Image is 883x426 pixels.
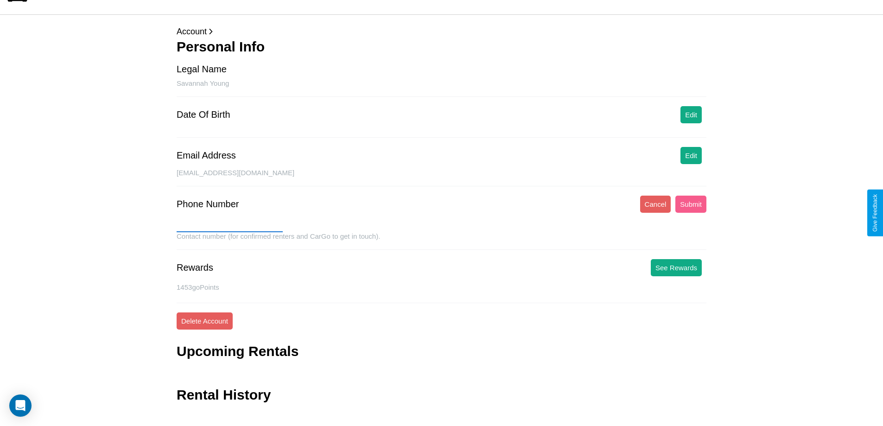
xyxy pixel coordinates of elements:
div: Legal Name [177,64,227,75]
div: Phone Number [177,199,239,210]
h3: Upcoming Rentals [177,343,299,359]
div: Date Of Birth [177,109,230,120]
div: [EMAIL_ADDRESS][DOMAIN_NAME] [177,169,706,186]
button: Cancel [640,196,671,213]
h3: Personal Info [177,39,706,55]
h3: Rental History [177,387,271,403]
button: Edit [680,147,702,164]
div: Savannah Young [177,79,706,97]
button: Submit [675,196,706,213]
p: Account [177,24,706,39]
button: Delete Account [177,312,233,330]
p: 1453 goPoints [177,281,706,293]
button: See Rewards [651,259,702,276]
div: Contact number (for confirmed renters and CarGo to get in touch). [177,232,706,250]
div: Email Address [177,150,236,161]
div: Rewards [177,262,213,273]
div: Open Intercom Messenger [9,394,32,417]
div: Give Feedback [872,194,878,232]
button: Edit [680,106,702,123]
